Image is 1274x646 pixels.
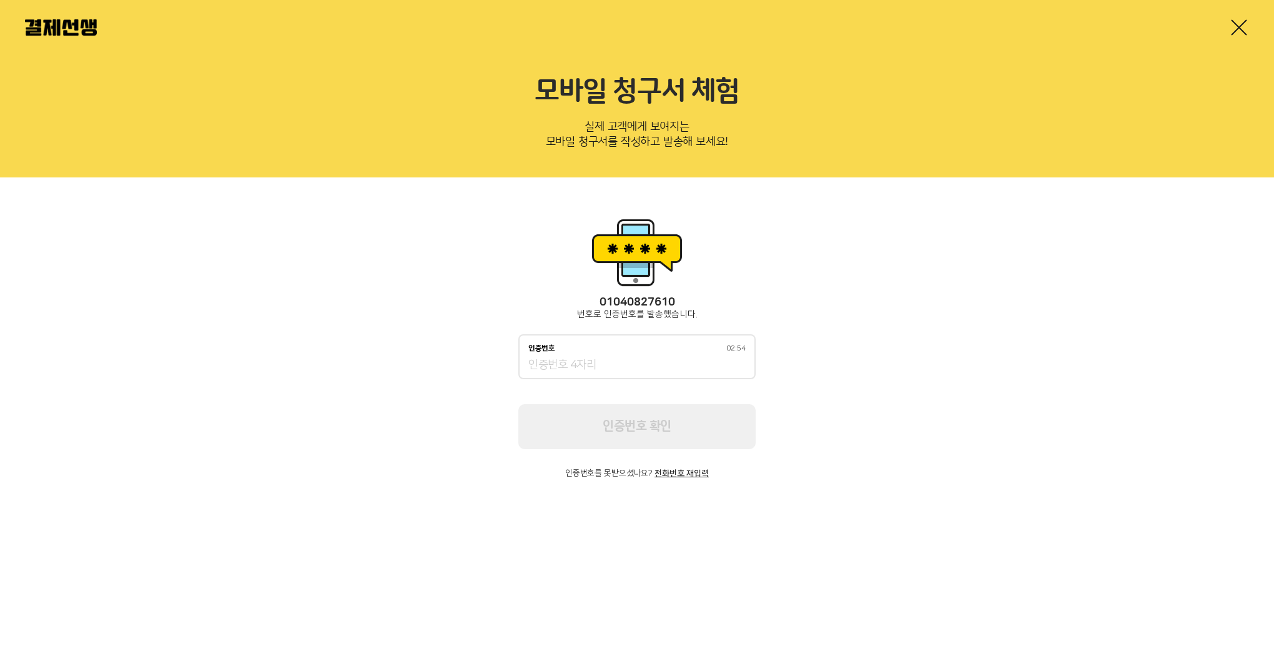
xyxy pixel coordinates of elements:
[518,469,756,478] p: 인증번호를 못받으셨나요?
[654,469,709,478] button: 전화번호 재입력
[518,404,756,449] button: 인증번호 확인
[518,296,756,309] p: 01040827610
[528,358,746,373] input: 인증번호02:54
[25,75,1249,109] h2: 모바일 청구서 체험
[726,345,746,352] span: 02:54
[587,215,687,290] img: 휴대폰인증 이미지
[518,309,756,319] p: 번호로 인증번호를 발송했습니다.
[25,19,97,36] img: 결제선생
[25,116,1249,157] p: 실제 고객에게 보여지는 모바일 청구서를 작성하고 발송해 보세요!
[528,344,555,353] p: 인증번호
